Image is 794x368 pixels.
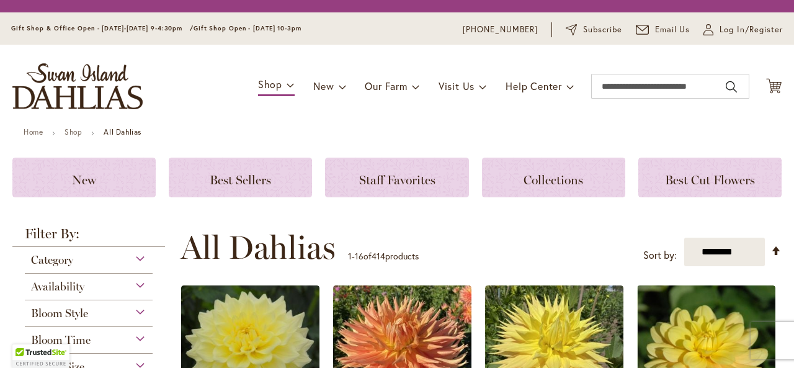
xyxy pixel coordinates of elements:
[355,250,364,262] span: 16
[12,63,143,109] a: store logo
[463,24,538,36] a: [PHONE_NUMBER]
[439,79,475,92] span: Visit Us
[482,158,625,197] a: Collections
[726,77,737,97] button: Search
[169,158,312,197] a: Best Sellers
[583,24,622,36] span: Subscribe
[65,127,82,137] a: Shop
[703,24,783,36] a: Log In/Register
[24,127,43,137] a: Home
[636,24,690,36] a: Email Us
[258,78,282,91] span: Shop
[348,246,419,266] p: - of products
[348,250,352,262] span: 1
[506,79,562,92] span: Help Center
[72,173,96,187] span: New
[643,244,677,267] label: Sort by:
[210,173,271,187] span: Best Sellers
[31,280,84,294] span: Availability
[31,253,73,267] span: Category
[566,24,622,36] a: Subscribe
[720,24,783,36] span: Log In/Register
[359,173,435,187] span: Staff Favorites
[181,229,336,266] span: All Dahlias
[313,79,334,92] span: New
[655,24,690,36] span: Email Us
[104,127,141,137] strong: All Dahlias
[12,158,156,197] a: New
[12,227,165,247] strong: Filter By:
[11,24,194,32] span: Gift Shop & Office Open - [DATE]-[DATE] 9-4:30pm /
[31,333,91,347] span: Bloom Time
[372,250,385,262] span: 414
[365,79,407,92] span: Our Farm
[665,173,755,187] span: Best Cut Flowers
[12,344,69,368] div: TrustedSite Certified
[638,158,782,197] a: Best Cut Flowers
[194,24,301,32] span: Gift Shop Open - [DATE] 10-3pm
[524,173,583,187] span: Collections
[325,158,468,197] a: Staff Favorites
[31,307,88,320] span: Bloom Style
